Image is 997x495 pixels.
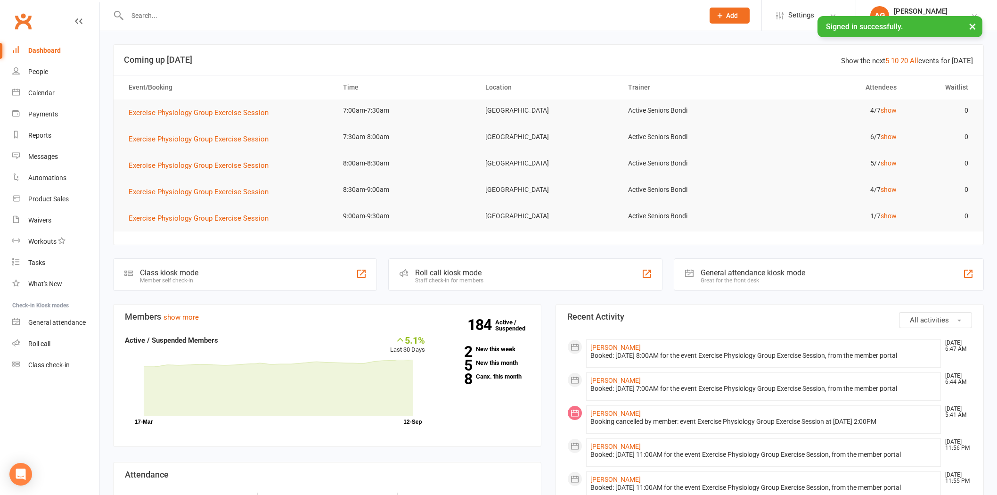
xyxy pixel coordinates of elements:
[590,385,937,393] div: Booked: [DATE] 7:00AM for the event Exercise Physiology Group Exercise Session, from the member p...
[495,312,537,338] a: 184Active / Suspended
[620,99,762,122] td: Active Seniors Bondi
[477,179,620,201] td: [GEOGRAPHIC_DATA]
[12,333,99,355] a: Roll call
[567,312,972,322] h3: Recent Activity
[590,476,641,483] a: [PERSON_NAME]
[12,125,99,146] a: Reports
[390,335,425,345] div: 5.1%
[841,55,973,66] div: Show the next events for [DATE]
[590,484,937,492] div: Booked: [DATE] 11:00AM for the event Exercise Physiology Group Exercise Session, from the member ...
[590,352,937,360] div: Booked: [DATE] 8:00AM for the event Exercise Physiology Group Exercise Session, from the member p...
[477,152,620,174] td: [GEOGRAPHIC_DATA]
[129,135,269,143] span: Exercise Physiology Group Exercise Session
[335,75,477,99] th: Time
[590,451,937,459] div: Booked: [DATE] 11:00AM for the event Exercise Physiology Group Exercise Session, from the member ...
[590,410,641,417] a: [PERSON_NAME]
[12,189,99,210] a: Product Sales
[881,159,897,167] a: show
[129,161,269,170] span: Exercise Physiology Group Exercise Session
[129,107,275,118] button: Exercise Physiology Group Exercise Session
[129,214,269,223] span: Exercise Physiology Group Exercise Session
[762,99,905,122] td: 4/7
[905,126,976,148] td: 0
[28,132,51,139] div: Reports
[124,55,973,65] h3: Coming up [DATE]
[590,418,937,426] div: Booking cancelled by member: event Exercise Physiology Group Exercise Session at [DATE] 2:00PM
[125,336,218,345] strong: Active / Suspended Members
[335,205,477,227] td: 9:00am-9:30am
[762,126,905,148] td: 6/7
[390,335,425,355] div: Last 30 Days
[120,75,335,99] th: Event/Booking
[762,205,905,227] td: 1/7
[12,40,99,61] a: Dashboard
[905,99,976,122] td: 0
[439,360,530,366] a: 5New this month
[415,268,483,277] div: Roll call kiosk mode
[439,358,472,372] strong: 5
[129,160,275,171] button: Exercise Physiology Group Exercise Session
[477,99,620,122] td: [GEOGRAPHIC_DATA]
[905,205,976,227] td: 0
[11,9,35,33] a: Clubworx
[12,210,99,231] a: Waivers
[129,186,275,198] button: Exercise Physiology Group Exercise Session
[620,205,762,227] td: Active Seniors Bondi
[12,355,99,376] a: Class kiosk mode
[28,340,50,347] div: Roll call
[415,277,483,284] div: Staff check-in for members
[28,68,48,75] div: People
[12,312,99,333] a: General attendance kiosk mode
[335,99,477,122] td: 7:00am-7:30am
[762,152,905,174] td: 5/7
[894,7,954,16] div: [PERSON_NAME]
[620,179,762,201] td: Active Seniors Bondi
[881,212,897,220] a: show
[28,361,70,369] div: Class check-in
[826,22,903,31] span: Signed in successfully.
[140,268,198,277] div: Class kiosk mode
[762,179,905,201] td: 4/7
[28,259,45,266] div: Tasks
[885,57,889,65] a: 5
[129,133,275,145] button: Exercise Physiology Group Exercise Session
[12,167,99,189] a: Automations
[940,340,972,352] time: [DATE] 6:47 AM
[881,186,897,193] a: show
[12,61,99,82] a: People
[788,5,814,26] span: Settings
[940,472,972,484] time: [DATE] 11:55 PM
[940,406,972,418] time: [DATE] 5:41 AM
[28,174,66,181] div: Automations
[335,179,477,201] td: 8:30am-9:00am
[762,75,905,99] th: Attendees
[620,75,762,99] th: Trainer
[477,205,620,227] td: [GEOGRAPHIC_DATA]
[129,213,275,224] button: Exercise Physiology Group Exercise Session
[28,319,86,326] div: General attendance
[439,345,472,359] strong: 2
[125,470,530,479] h3: Attendance
[905,179,976,201] td: 0
[12,104,99,125] a: Payments
[894,16,954,24] div: Staying Active Bondi
[28,47,61,54] div: Dashboard
[701,277,805,284] div: Great for the front desk
[12,146,99,167] a: Messages
[477,75,620,99] th: Location
[726,12,738,19] span: Add
[910,57,918,65] a: All
[335,152,477,174] td: 8:00am-8:30am
[28,195,69,203] div: Product Sales
[28,110,58,118] div: Payments
[590,377,641,384] a: [PERSON_NAME]
[140,277,198,284] div: Member self check-in
[940,439,972,451] time: [DATE] 11:56 PM
[28,280,62,288] div: What's New
[28,153,58,160] div: Messages
[12,273,99,295] a: What's New
[905,75,976,99] th: Waitlist
[12,252,99,273] a: Tasks
[28,216,51,224] div: Waivers
[620,126,762,148] td: Active Seniors Bondi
